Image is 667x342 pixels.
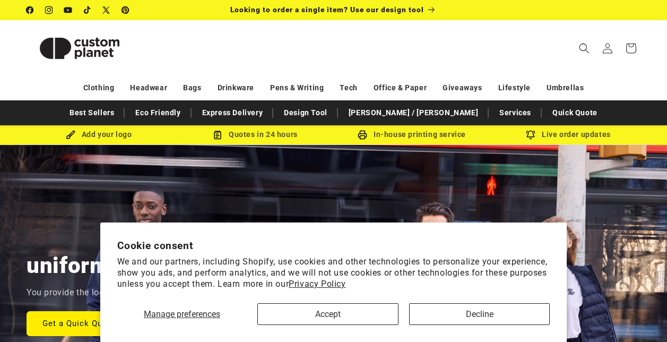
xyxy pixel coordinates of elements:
[83,79,115,97] a: Clothing
[547,104,603,122] a: Quick Quote
[117,303,247,325] button: Manage preferences
[343,104,483,122] a: [PERSON_NAME] / [PERSON_NAME]
[66,130,75,140] img: Brush Icon
[27,251,249,280] h2: uniforms & workwear
[117,240,550,252] h2: Cookie consent
[177,128,334,141] div: Quotes in 24 hours
[494,104,536,122] a: Services
[130,79,167,97] a: Headwear
[614,291,667,342] iframe: Chat Widget
[547,79,584,97] a: Umbrellas
[117,256,550,289] p: We and our partners, including Shopify, use cookies and other technologies to personalize your ex...
[490,128,647,141] div: Live order updates
[27,24,133,72] img: Custom Planet
[183,79,201,97] a: Bags
[197,104,268,122] a: Express Delivery
[279,104,333,122] a: Design Tool
[270,79,324,97] a: Pens & Writing
[27,285,172,301] p: You provide the logo, we do the rest.
[218,79,254,97] a: Drinkware
[144,309,220,319] span: Manage preferences
[498,79,531,97] a: Lifestyle
[64,104,119,122] a: Best Sellers
[409,303,550,325] button: Decline
[21,128,177,141] div: Add your logo
[213,130,222,140] img: Order Updates Icon
[23,20,137,76] a: Custom Planet
[340,79,357,97] a: Tech
[358,130,367,140] img: In-house printing
[257,303,399,325] button: Accept
[130,104,186,122] a: Eco Friendly
[230,5,424,14] span: Looking to order a single item? Use our design tool
[27,311,132,336] a: Get a Quick Quote
[573,37,596,60] summary: Search
[334,128,490,141] div: In-house printing service
[526,130,535,140] img: Order updates
[289,279,345,289] a: Privacy Policy
[443,79,482,97] a: Giveaways
[374,79,427,97] a: Office & Paper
